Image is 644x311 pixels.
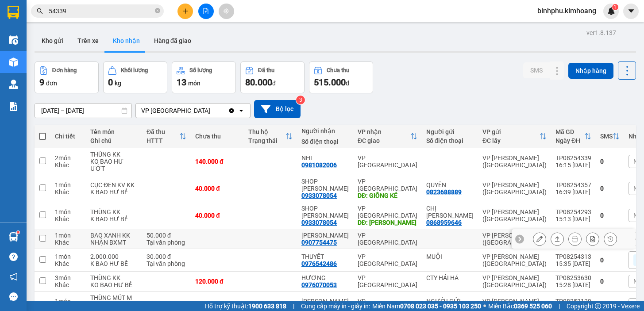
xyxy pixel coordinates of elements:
strong: 0708 023 035 - 0935 103 250 [400,303,481,310]
div: THUYẾT [301,253,349,260]
div: 1 món [55,232,81,239]
span: 515.000 [314,77,346,88]
div: SMS [600,133,613,140]
span: Miền Bắc [488,301,552,311]
div: HTTT [147,137,179,144]
span: 13 [177,77,186,88]
div: VP [GEOGRAPHIC_DATA] [358,274,417,288]
div: TP08254357 [555,181,591,188]
div: Trạng thái [248,137,285,144]
div: VP nhận [358,128,410,135]
div: TP08254313 [555,253,591,260]
div: Khác [55,260,81,267]
button: Bộ lọc [254,100,301,118]
button: SMS [523,62,550,78]
div: 120.000 đ [195,278,239,285]
button: file-add [198,4,214,19]
div: 1 món [55,181,81,188]
input: Tìm tên, số ĐT hoặc mã đơn [49,6,153,16]
div: 140.000 đ [195,158,239,165]
div: 0823688889 [426,188,462,196]
div: Tại văn phòng [147,239,186,246]
span: đ [346,80,349,87]
th: Toggle SortBy [596,125,624,148]
div: K BAO HƯ BỂ [90,260,138,267]
button: Khối lượng0kg [103,61,167,93]
button: plus [177,4,193,19]
div: 0907754475 [301,239,337,246]
div: VP gửi [482,128,540,135]
div: Đơn hàng [52,67,77,73]
div: CHỊ VY [426,205,474,219]
div: ĐC lấy [482,137,540,144]
div: VP [PERSON_NAME] ([GEOGRAPHIC_DATA]) [482,253,547,267]
span: close-circle [155,7,160,15]
div: ANH SƠN [301,232,349,239]
div: Số điện thoại [426,137,474,144]
th: Toggle SortBy [551,125,596,148]
span: | [293,301,294,311]
div: VP [GEOGRAPHIC_DATA] [141,106,210,115]
div: Chi tiết [55,133,81,140]
div: Tên món [90,128,138,135]
span: | [559,301,560,311]
div: TP08253129 [555,298,591,305]
div: Khác [55,239,81,246]
div: K BAO HƯ BỂ [90,188,138,196]
div: K BAO HƯ BỂ [90,215,138,223]
div: 16:15 [DATE] [555,161,591,169]
div: Ghi chú [90,137,138,144]
div: NGƯỜI GỬI [426,298,474,305]
svg: Clear value [228,107,235,114]
th: Toggle SortBy [353,125,422,148]
button: Đã thu80.000đ [240,61,305,93]
th: Toggle SortBy [478,125,551,148]
button: Trên xe [70,30,106,51]
button: Đơn hàng9đơn [35,61,99,93]
img: logo-vxr [8,6,19,19]
div: Thu hộ [248,128,285,135]
div: 0 [600,278,620,285]
div: 1 món [55,208,81,215]
div: TP08254293 [555,208,591,215]
div: Số lượng [189,67,212,73]
div: CỤC ĐEN KV KK [90,181,138,188]
div: 15:35 [DATE] [555,260,591,267]
div: 50.000 đ [147,232,186,239]
img: warehouse-icon [9,35,18,45]
div: Mã GD [555,128,584,135]
img: icon-new-feature [607,7,615,15]
span: close-circle [155,8,160,13]
div: SHOP LÊ MAI [301,178,349,192]
div: 0981082006 [301,161,337,169]
div: Chưa thu [195,133,239,140]
div: 0 [600,185,620,192]
button: aim [219,4,234,19]
div: 0 [600,212,620,219]
span: notification [9,273,18,281]
div: 2.000.000 [90,253,138,260]
div: TP08253630 [555,274,591,281]
div: Khác [55,215,81,223]
span: đơn [46,80,57,87]
div: LÊ HƯƠNG [301,298,349,305]
div: Số điện thoại [301,138,349,145]
div: VP [GEOGRAPHIC_DATA] [358,253,417,267]
div: VP [GEOGRAPHIC_DATA] [358,232,417,246]
div: DĐ: VŨNG LIÊM [358,219,417,226]
strong: 1900 633 818 [248,303,286,310]
div: 0868959646 [426,219,462,226]
span: question-circle [9,253,18,261]
span: search [37,8,43,14]
div: 0 [600,158,620,165]
span: 1 [613,4,617,10]
button: Kho nhận [106,30,147,51]
div: KO BAO HƯ ƯỚT [90,158,138,172]
img: solution-icon [9,102,18,111]
div: VP [PERSON_NAME] ([GEOGRAPHIC_DATA]) [482,181,547,196]
div: 0976070053 [301,281,337,288]
div: VP [PERSON_NAME] ([GEOGRAPHIC_DATA]) [482,232,547,246]
div: ĐC giao [358,137,410,144]
div: DĐ: GIỒNG KÉ [358,192,417,199]
div: NHẬN BXMT [90,239,138,246]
